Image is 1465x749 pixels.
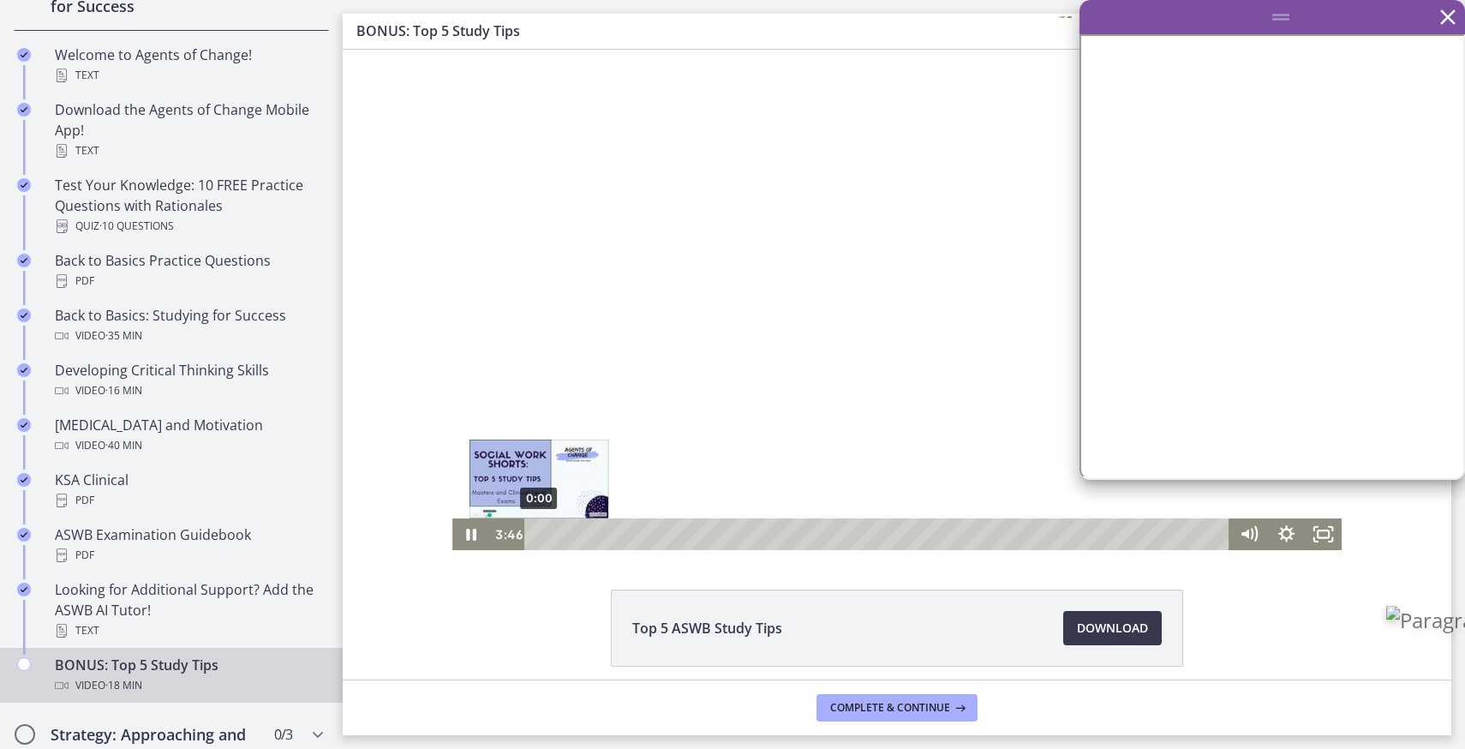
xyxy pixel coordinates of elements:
div: PDF [55,545,322,566]
span: · 40 min [105,435,142,456]
div: Welcome to Agents of Change! [55,45,322,86]
div: PDF [55,271,322,291]
span: · 10 Questions [99,216,174,237]
button: Complete & continue [816,694,978,722]
div: Back to Basics Practice Questions [55,250,322,291]
div: Test Your Knowledge: 10 FREE Practice Questions with Rationales [55,175,322,237]
span: · 16 min [105,380,142,401]
div: Text [55,65,322,86]
div: ASWB Examination Guidebook [55,524,322,566]
i: Completed [17,418,31,432]
div: Video [55,435,322,456]
a: Download [1063,611,1162,645]
div: PDF [55,490,322,511]
div: [MEDICAL_DATA] and Motivation [55,415,322,456]
div: Video [55,380,322,401]
iframe: Video Lesson [343,50,1451,550]
div: Looking for Additional Support? Add the ASWB AI Tutor! [55,579,322,641]
div: Video [55,675,322,696]
i: Completed [17,178,31,192]
i: Completed [17,309,31,322]
i: Completed [17,363,31,377]
button: Fullscreen [962,469,999,500]
div: Video [55,326,322,346]
i: Completed [17,103,31,117]
div: Developing Critical Thinking Skills [55,360,322,401]
button: Mute [888,469,924,500]
span: · 35 min [105,326,142,346]
button: Show settings menu [925,469,962,500]
div: KSA Clinical [55,470,322,511]
div: Text [55,141,322,161]
i: Completed [17,528,31,542]
span: Complete & continue [830,701,950,715]
div: BONUS: Top 5 Study Tips [55,655,322,696]
span: Top 5 ASWB Study Tips [632,618,782,638]
i: Completed [17,473,31,487]
h3: BONUS: Top 5 Study Tips [356,21,1348,41]
span: · 18 min [105,675,142,696]
i: Completed [17,254,31,267]
span: Download [1077,618,1148,638]
i: Completed [17,583,31,596]
div: Download the Agents of Change Mobile App! [55,99,322,161]
span: 0 / 3 [274,724,292,745]
div: Back to Basics: Studying for Success [55,305,322,346]
div: Quiz [55,216,322,237]
div: Text [55,620,322,641]
i: Completed [17,48,31,62]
